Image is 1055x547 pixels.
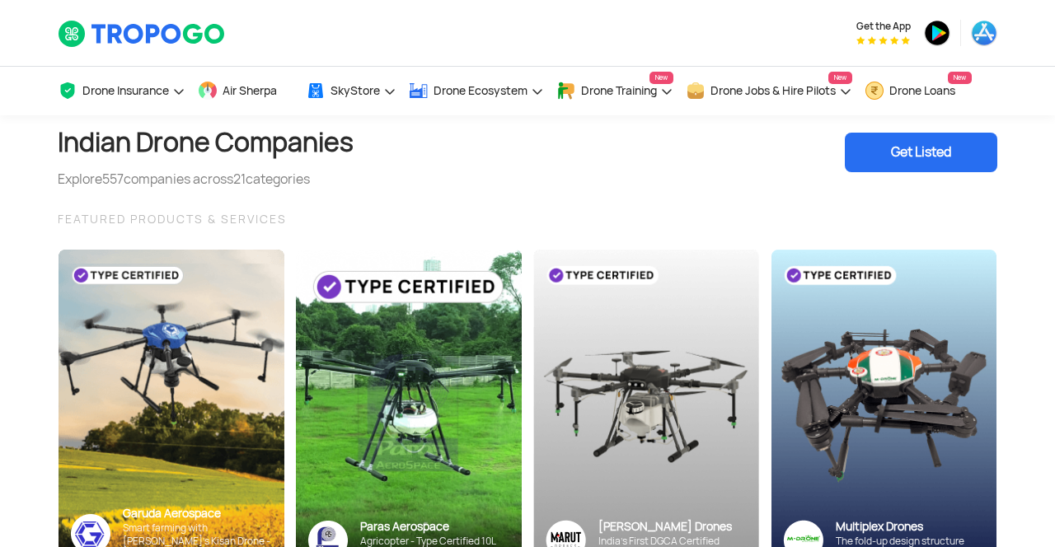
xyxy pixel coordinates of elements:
div: Garuda Aerospace [123,506,272,521]
span: 21 [233,171,246,188]
a: Air Sherpa [198,67,293,115]
h1: Indian Drone Companies [58,115,354,170]
span: Drone Training [581,84,657,97]
a: Drone TrainingNew [556,67,673,115]
span: New [828,72,852,84]
span: Get the App [856,20,911,33]
a: Drone Jobs & Hire PilotsNew [686,67,852,115]
img: TropoGo Logo [58,20,227,48]
a: Drone Ecosystem [409,67,544,115]
span: New [948,72,972,84]
span: Drone Ecosystem [434,84,527,97]
a: Drone LoansNew [865,67,972,115]
div: FEATURED PRODUCTS & SERVICES [58,209,997,229]
div: [PERSON_NAME] Drones [598,519,747,535]
div: Get Listed [845,133,997,172]
span: Drone Loans [889,84,955,97]
a: SkyStore [306,67,396,115]
span: 557 [102,171,124,188]
img: ic_appstore.png [971,20,997,46]
img: App Raking [856,36,910,44]
div: Multiplex Drones [836,519,984,535]
div: Paras Aerospace [360,519,509,535]
span: Air Sherpa [223,84,277,97]
span: Drone Jobs & Hire Pilots [710,84,836,97]
span: Drone Insurance [82,84,169,97]
img: ic_playstore.png [924,20,950,46]
span: SkyStore [331,84,380,97]
span: New [649,72,673,84]
a: Drone Insurance [58,67,185,115]
div: Explore companies across categories [58,170,354,189]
